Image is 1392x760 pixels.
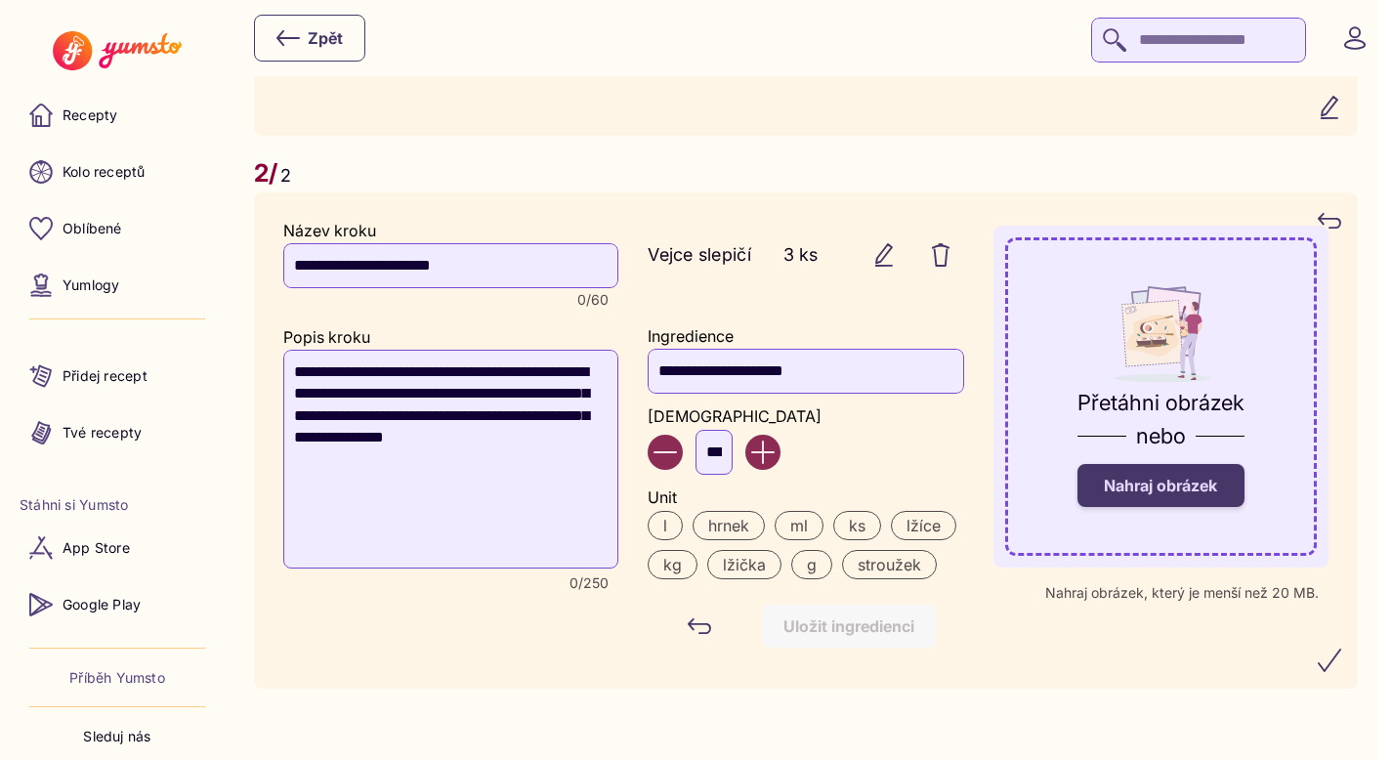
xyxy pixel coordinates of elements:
[783,615,914,637] div: Uložit ingredienci
[63,106,117,125] p: Recepty
[20,92,215,139] a: Recepty
[569,575,609,591] span: Character count
[63,423,142,443] p: Tvé recepty
[63,538,130,558] p: App Store
[83,727,150,746] p: Sleduj nás
[696,430,733,475] input: Enter number
[648,487,677,507] label: Unit
[775,511,823,540] label: ml
[693,511,765,540] label: hrnek
[577,292,609,308] span: Character count
[833,511,881,540] label: ks
[648,550,697,579] label: kg
[63,219,122,238] p: Oblíbené
[891,511,956,540] label: lžíce
[648,511,683,540] label: l
[20,495,215,515] li: Stáhni si Yumsto
[254,15,365,62] button: Zpět
[20,409,215,456] a: Tvé recepty
[20,148,215,195] a: Kolo receptů
[1045,585,1319,601] p: Nahraj obrázek, který je menší než 20 MB.
[648,406,822,426] label: [DEMOGRAPHIC_DATA]
[63,275,119,295] p: Yumlogy
[20,581,215,628] a: Google Play
[20,262,215,309] a: Yumlogy
[63,366,148,386] p: Přidej recept
[648,241,763,268] p: Vejce slepičí
[276,26,343,50] div: Zpět
[783,241,841,268] p: 3 ks
[53,31,181,70] img: Yumsto logo
[1136,419,1186,452] p: nebo
[283,327,370,347] label: Popis kroku
[20,205,215,252] a: Oblíbené
[280,162,291,189] p: 2
[648,435,683,470] button: Decrease value
[63,162,146,182] p: Kolo receptů
[63,595,141,614] p: Google Play
[20,353,215,400] a: Přidej recept
[842,550,937,579] label: stroužek
[1104,476,1217,495] span: Nahraj obrázek
[283,221,376,240] label: Název kroku
[20,525,215,571] a: App Store
[791,550,832,579] label: g
[707,550,781,579] label: lžička
[745,435,780,470] button: Increase value
[1077,386,1244,419] p: Přetáhni obrázek
[254,155,278,192] p: 2/
[69,668,165,688] a: Příběh Yumsto
[648,326,734,346] label: Ingredience
[762,605,936,648] button: Uložit ingredienci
